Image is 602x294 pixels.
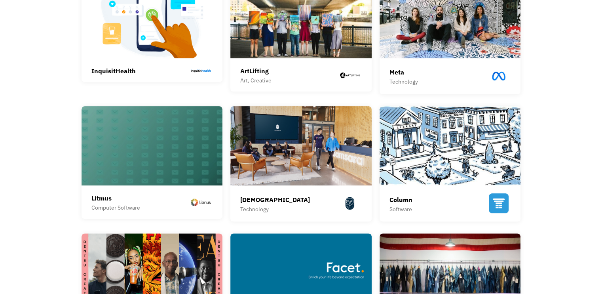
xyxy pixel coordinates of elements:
div: [DEMOGRAPHIC_DATA] [240,195,310,204]
a: ColumnSoftware [380,106,521,221]
div: Meta [389,67,418,77]
div: Software [389,204,412,214]
div: Technology [240,204,310,214]
div: Technology [389,77,418,86]
div: ArtLifting [240,66,272,76]
div: Computer Software [91,203,140,212]
a: [DEMOGRAPHIC_DATA]Technology [230,106,372,221]
a: LitmusComputer Software [82,106,223,219]
div: Column [389,195,412,204]
div: Art, Creative [240,76,272,85]
div: Litmus [91,193,140,203]
div: InquisitHealth [91,66,136,76]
